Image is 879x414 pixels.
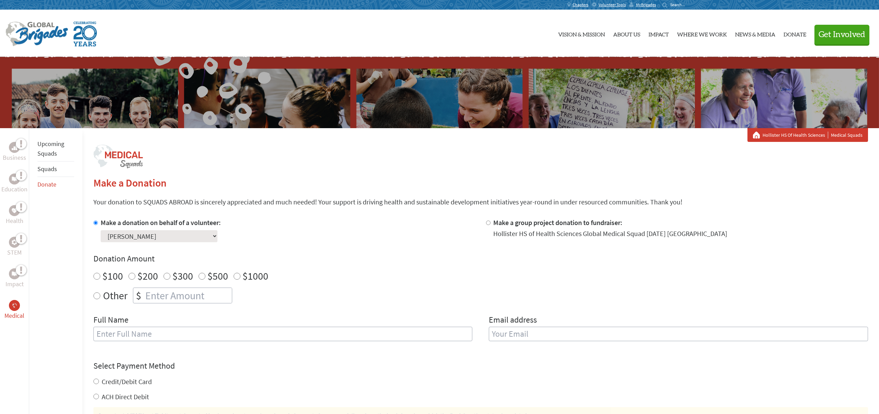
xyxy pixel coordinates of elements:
[489,327,868,341] input: Your Email
[9,237,20,248] div: STEM
[37,140,64,157] a: Upcoming Squads
[101,218,221,227] label: Make a donation on behalf of a volunteer:
[493,218,622,227] label: Make a group project donation to fundraiser:
[4,311,24,321] p: Medical
[207,269,228,282] label: $500
[12,208,17,213] img: Health
[243,269,268,282] label: $1000
[814,25,869,44] button: Get Involved
[493,229,727,238] div: Hollister HS of Health Sciences Global Medical Squad [DATE] [GEOGRAPHIC_DATA]
[93,327,473,341] input: Enter Full Name
[1,174,27,194] a: EducationEducation
[753,132,863,138] div: Medical Squads
[489,314,537,327] label: Email address
[599,2,626,8] span: Volunteer Tools
[93,253,868,264] h4: Donation Amount
[37,136,74,161] li: Upcoming Squads
[819,31,865,39] span: Get Involved
[573,2,588,8] span: Chapters
[677,15,727,51] a: Where We Work
[37,161,74,177] li: Squads
[1,184,27,194] p: Education
[6,205,23,226] a: HealthHealth
[37,177,74,192] li: Donate
[735,15,775,51] a: News & Media
[670,2,690,7] input: Search...
[3,142,26,163] a: BusinessBusiness
[6,216,23,226] p: Health
[9,174,20,184] div: Education
[5,279,24,289] p: Impact
[4,300,24,321] a: MedicalMedical
[93,314,128,327] label: Full Name
[74,22,97,46] img: Global Brigades Celebrating 20 Years
[102,377,152,386] label: Credit/Debit Card
[12,271,17,276] img: Impact
[103,288,127,303] label: Other
[613,15,640,51] a: About Us
[7,237,22,257] a: STEMSTEM
[636,2,656,8] span: MyBrigades
[137,269,158,282] label: $200
[3,153,26,163] p: Business
[9,205,20,216] div: Health
[7,248,22,257] p: STEM
[9,268,20,279] div: Impact
[93,145,143,168] img: logo-medical-squads.png
[784,15,806,51] a: Donate
[649,15,669,51] a: Impact
[12,145,17,150] img: Business
[763,132,828,138] a: Hollister HS Of Health Sciences
[12,177,17,181] img: Education
[12,303,17,308] img: Medical
[37,180,56,188] a: Donate
[9,142,20,153] div: Business
[5,268,24,289] a: ImpactImpact
[93,177,868,189] h2: Make a Donation
[133,288,144,303] div: $
[102,392,149,401] label: ACH Direct Debit
[37,165,57,173] a: Squads
[144,288,232,303] input: Enter Amount
[12,239,17,245] img: STEM
[93,360,868,371] h4: Select Payment Method
[558,15,605,51] a: Vision & Mission
[93,197,868,207] p: Your donation to SQUADS ABROAD is sincerely appreciated and much needed! Your support is driving ...
[172,269,193,282] label: $300
[102,269,123,282] label: $100
[5,22,68,46] img: Global Brigades Logo
[9,300,20,311] div: Medical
